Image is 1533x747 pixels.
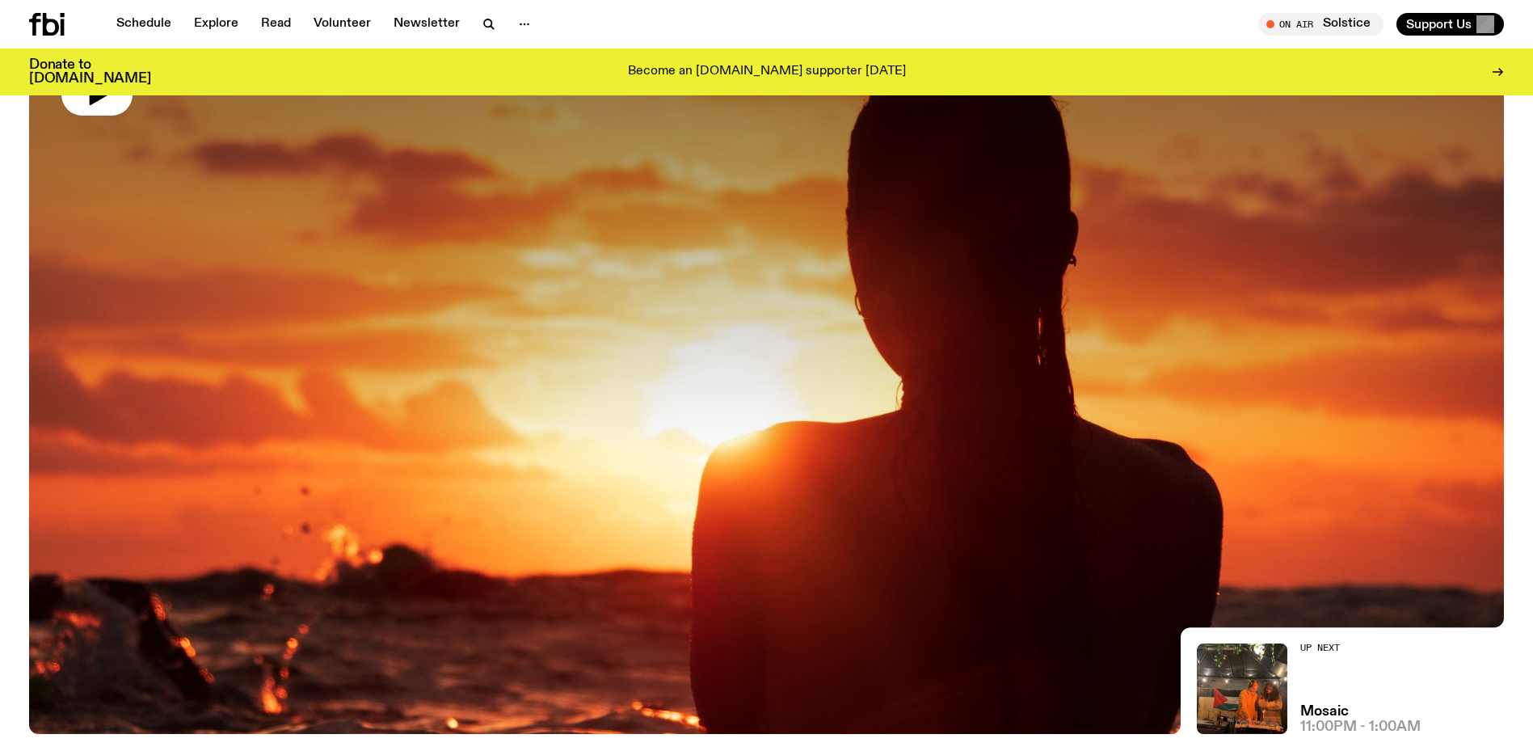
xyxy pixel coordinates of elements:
img: Tommy and Jono Playing at a fundraiser for Palestine [1197,644,1287,734]
a: Explore [184,13,248,36]
p: Become an [DOMAIN_NAME] supporter [DATE] [628,65,906,79]
a: Mosaic [1300,705,1349,719]
h2: Up Next [1300,644,1421,652]
a: Newsletter [384,13,470,36]
button: On AirSolstice [1258,13,1383,36]
a: Read [251,13,301,36]
button: Support Us [1396,13,1504,36]
a: Schedule [107,13,181,36]
span: 11:00pm - 1:00am [1300,720,1421,734]
span: Support Us [1406,17,1472,32]
a: Volunteer [304,13,381,36]
h3: Donate to [DOMAIN_NAME] [29,58,151,86]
